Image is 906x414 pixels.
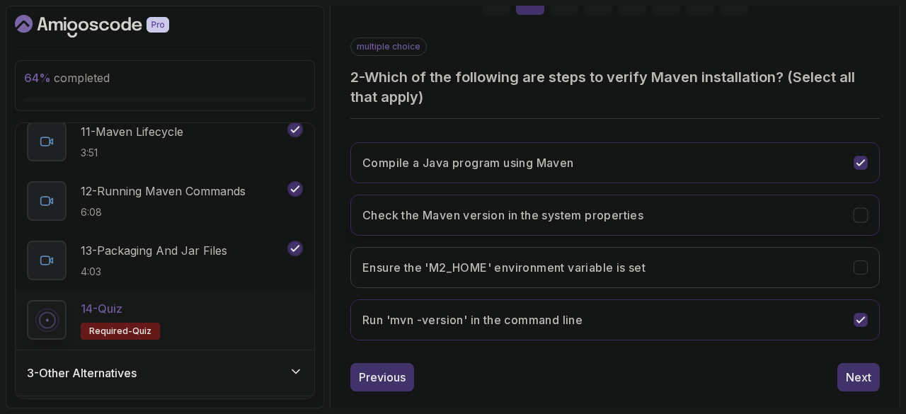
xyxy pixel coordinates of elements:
[81,242,227,259] p: 13 - Packaging And Jar Files
[350,142,880,183] button: Compile a Java program using Maven
[81,300,122,317] p: 14 - Quiz
[350,299,880,340] button: Run 'mvn -version' in the command line
[837,363,880,391] button: Next
[24,71,110,85] span: completed
[350,38,427,56] p: multiple choice
[15,15,202,38] a: Dashboard
[89,326,132,337] span: Required-
[81,146,183,160] p: 3:51
[27,122,303,161] button: 11-Maven Lifecycle3:51
[81,183,246,200] p: 12 - Running Maven Commands
[846,369,871,386] div: Next
[24,71,51,85] span: 64 %
[350,363,414,391] button: Previous
[362,259,646,276] h3: Ensure the 'M2_HOME' environment variable is set
[350,247,880,288] button: Ensure the 'M2_HOME' environment variable is set
[27,364,137,381] h3: 3 - Other Alternatives
[27,181,303,221] button: 12-Running Maven Commands6:08
[81,265,227,279] p: 4:03
[362,154,574,171] h3: Compile a Java program using Maven
[27,241,303,280] button: 13-Packaging And Jar Files4:03
[350,195,880,236] button: Check the Maven version in the system properties
[16,350,314,396] button: 3-Other Alternatives
[27,300,303,340] button: 14-QuizRequired-quiz
[362,311,583,328] h3: Run 'mvn -version' in the command line
[359,369,406,386] div: Previous
[132,326,151,337] span: quiz
[81,205,246,219] p: 6:08
[362,207,643,224] h3: Check the Maven version in the system properties
[350,67,880,107] h3: 2 - Which of the following are steps to verify Maven installation? (Select all that apply)
[81,123,183,140] p: 11 - Maven Lifecycle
